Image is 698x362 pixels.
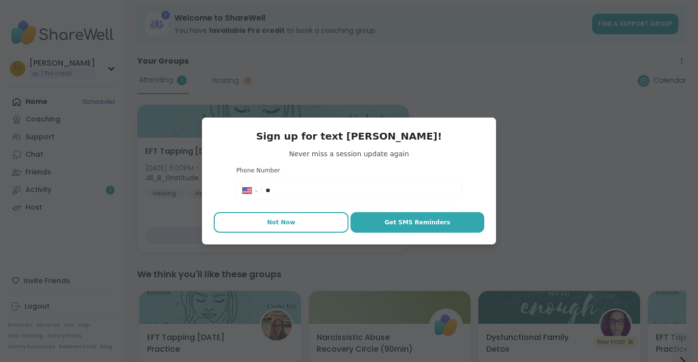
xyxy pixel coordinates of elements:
button: Get SMS Reminders [350,212,484,233]
span: Get SMS Reminders [385,218,450,227]
img: United States [243,188,251,193]
span: Never miss a session update again [214,149,484,159]
span: Not Now [267,218,296,227]
button: Not Now [214,212,349,233]
h3: Phone Number [236,167,462,175]
h3: Sign up for text [PERSON_NAME]! [214,129,484,143]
